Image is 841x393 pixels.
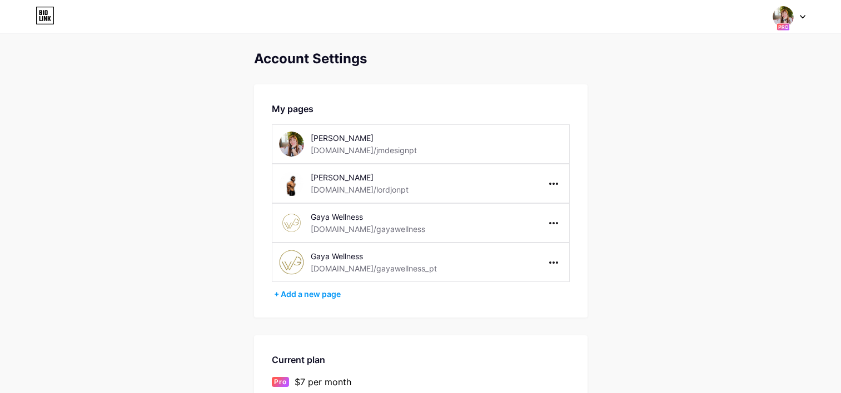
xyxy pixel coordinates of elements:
[311,172,468,183] div: [PERSON_NAME]
[254,51,588,67] div: Account Settings
[274,377,287,387] span: Pro
[311,184,409,195] div: [DOMAIN_NAME]/lordjonpt
[311,223,425,235] div: [DOMAIN_NAME]/gayawellness
[295,375,351,389] div: $7 per month
[773,6,794,27] img: jmdesignpt
[274,289,570,300] div: + Add a new page
[279,132,304,157] img: jmdesignpt
[272,102,570,115] div: My pages
[311,132,468,144] div: [PERSON_NAME]
[311,211,468,223] div: Gaya Wellness
[279,171,304,196] img: lordjonpt
[311,144,417,156] div: [DOMAIN_NAME]/jmdesignpt
[311,263,437,274] div: [DOMAIN_NAME]/gayawellness_pt
[272,353,570,366] div: Current plan
[279,210,304,235] img: gayawellness
[279,250,304,275] img: gayawellness_pt
[311,250,468,262] div: Gaya Wellness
